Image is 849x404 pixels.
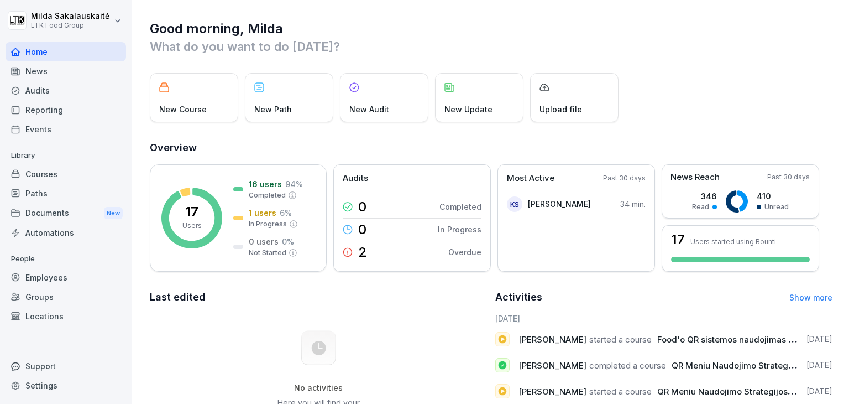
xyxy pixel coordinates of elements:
p: In Progress [249,219,287,229]
p: Most Active [507,172,554,185]
a: Show more [789,293,832,302]
p: 0 [358,200,366,214]
p: 34 min. [620,198,646,210]
p: What do you want to do [DATE]? [150,38,832,55]
p: 410 [757,190,789,202]
p: People [6,250,126,268]
h5: No activities [263,383,374,393]
p: Overdue [448,246,481,258]
p: 6 % [280,207,292,219]
h6: [DATE] [495,313,833,324]
p: [DATE] [806,334,832,345]
span: completed a course [589,360,666,371]
p: Library [6,147,126,164]
div: New [104,207,123,220]
a: Home [6,42,126,61]
a: Groups [6,287,126,307]
p: Completed [249,190,286,200]
span: started a course [589,386,652,397]
p: Users started using Bounti [690,237,776,246]
a: Settings [6,376,126,395]
p: 0 users [249,236,279,247]
p: [DATE] [806,386,832,397]
a: Reporting [6,100,126,120]
a: Employees [6,268,126,287]
p: Past 30 days [603,173,646,183]
p: New Audit [349,103,389,115]
span: QR Meniu Naudojimo Strategijos Restoranuose [657,386,845,397]
p: 2 [358,246,367,259]
div: Documents [6,203,126,224]
a: Paths [6,184,126,203]
span: started a course [589,334,652,345]
p: Audits [343,172,368,185]
span: [PERSON_NAME] [518,386,586,397]
a: News [6,61,126,81]
p: In Progress [438,224,481,235]
a: Automations [6,223,126,242]
div: KS [507,196,522,212]
a: Events [6,120,126,139]
h2: Activities [495,289,542,305]
h3: 17 [671,233,685,246]
p: 1 users [249,207,276,219]
p: 0 [358,223,366,236]
p: [PERSON_NAME] [528,198,591,210]
p: LTK Food Group [31,22,109,29]
p: Read [692,202,709,212]
p: Not Started [249,248,286,258]
p: News Reach [670,171,720,184]
a: Locations [6,307,126,326]
h2: Overview [150,140,832,156]
p: 0 % [282,236,294,247]
p: Unread [764,202,789,212]
p: Upload file [539,103,582,115]
p: Past 30 days [767,172,810,182]
span: [PERSON_NAME] [518,360,586,371]
a: DocumentsNew [6,203,126,224]
p: Users [182,221,202,231]
p: 346 [692,190,717,202]
div: Support [6,356,126,376]
p: New Path [254,103,292,115]
p: [DATE] [806,360,832,371]
p: 17 [185,205,198,219]
p: 94 % [285,178,303,190]
p: New Update [444,103,492,115]
a: Courses [6,164,126,184]
p: Completed [439,201,481,213]
a: Audits [6,81,126,100]
p: New Course [159,103,207,115]
h2: Last edited [150,289,488,305]
h1: Good morning, Milda [150,20,832,38]
p: Milda Sakalauskaitė [31,12,109,21]
p: 16 users [249,178,282,190]
span: [PERSON_NAME] [518,334,586,345]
